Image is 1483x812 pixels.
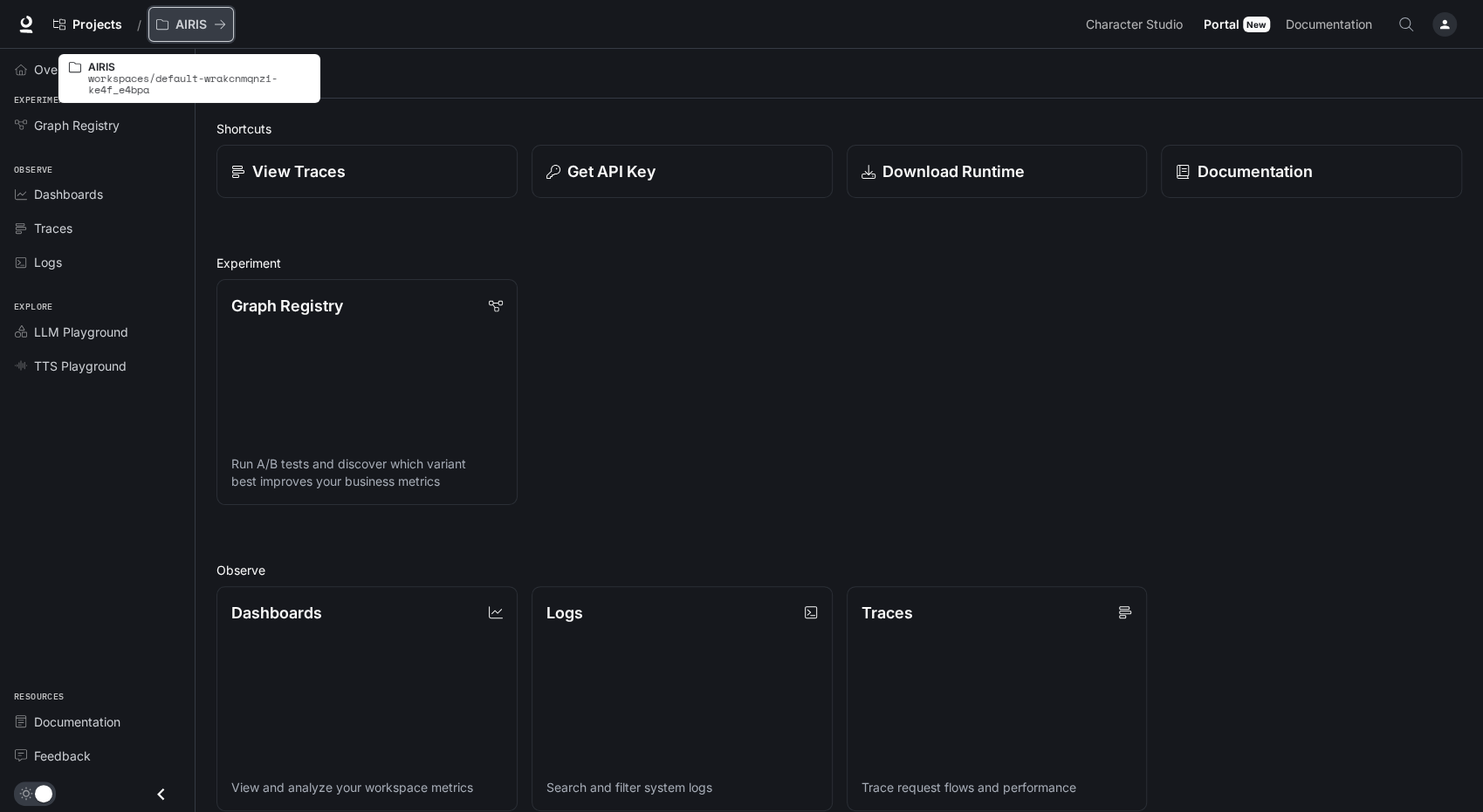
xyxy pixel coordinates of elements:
[130,16,148,34] div: /
[34,323,128,341] span: LLM Playground
[7,213,188,243] a: Traces
[1279,7,1385,42] a: Documentation
[216,561,1462,579] h2: Observe
[7,179,188,209] a: Dashboards
[1197,7,1277,42] a: PortalNew
[862,601,913,624] p: Traces
[216,279,518,505] a: Graph RegistryRun A/B tests and discover which variant best improves your business metrics
[7,110,188,140] a: Graph Registry
[34,116,120,134] span: Graph Registry
[216,145,518,198] a: View Traces
[1197,160,1312,183] p: Documentation
[34,357,127,375] span: TTS Playground
[175,17,207,32] p: AIRIS
[252,160,346,183] p: View Traces
[7,247,188,277] a: Logs
[88,61,310,72] p: AIRIS
[532,145,833,198] button: Get API Key
[34,253,62,271] span: Logs
[7,706,188,737] a: Documentation
[34,713,120,731] span: Documentation
[7,740,188,771] a: Feedback
[1204,14,1239,36] span: Portal
[1389,7,1424,42] button: Open Command Menu
[546,601,583,624] p: Logs
[231,455,503,490] p: Run A/B tests and discover which variant best improves your business metrics
[34,60,88,78] span: Overview
[148,7,234,42] button: All workspaces
[546,779,818,796] p: Search and filter system logs
[72,17,122,32] span: Projects
[34,747,91,765] span: Feedback
[847,586,1148,812] a: TracesTrace request flows and performance
[231,601,322,624] p: Dashboards
[45,7,130,42] a: Go to projects
[35,783,52,802] span: Dark mode toggle
[862,779,1133,796] p: Trace request flows and performance
[1286,14,1372,36] span: Documentation
[1079,7,1195,42] a: Character Studio
[34,185,103,203] span: Dashboards
[88,72,310,95] p: workspaces/default-wrakcnmqnzi-ke4f_e4bpa
[7,317,188,347] a: LLM Playground
[216,586,518,812] a: DashboardsView and analyze your workspace metrics
[216,254,1462,272] h2: Experiment
[141,776,181,812] button: Close drawer
[216,119,1462,138] h2: Shortcuts
[231,294,343,317] p: Graph Registry
[847,145,1148,198] a: Download Runtime
[882,160,1025,183] p: Download Runtime
[7,351,188,381] a: TTS Playground
[1161,145,1462,198] a: Documentation
[532,586,833,812] a: LogsSearch and filter system logs
[34,219,72,237] span: Traces
[231,779,503,796] p: View and analyze your workspace metrics
[1243,17,1270,32] div: New
[1086,14,1183,36] span: Character Studio
[567,160,656,183] p: Get API Key
[7,54,188,85] a: Overview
